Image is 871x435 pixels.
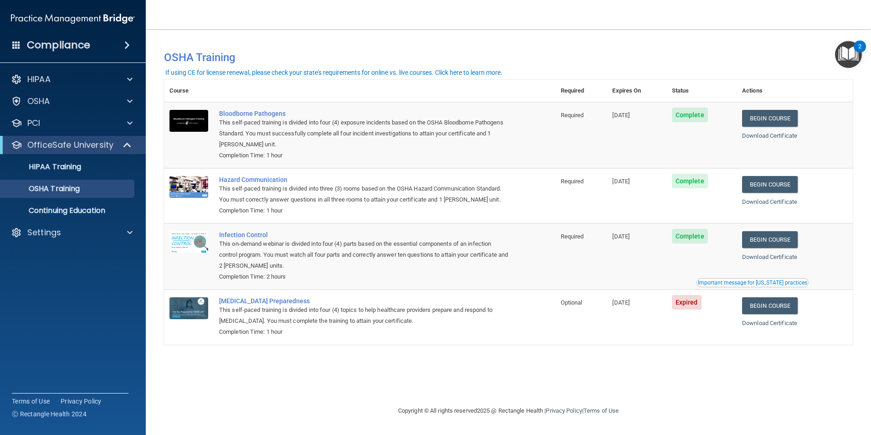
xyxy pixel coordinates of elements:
a: Download Certificate [742,132,797,139]
a: Download Certificate [742,320,797,326]
img: PMB logo [11,10,135,28]
span: Required [561,112,584,119]
a: Privacy Policy [61,397,102,406]
p: HIPAA Training [6,162,81,171]
span: Optional [561,299,583,306]
span: Complete [672,108,708,122]
span: Expired [672,295,702,310]
a: OfficeSafe University [11,140,132,150]
span: Required [561,233,584,240]
p: OSHA [27,96,50,107]
p: PCI [27,118,40,129]
a: Hazard Communication [219,176,510,183]
button: If using CE for license renewal, please check your state's requirements for online vs. live cours... [164,68,504,77]
a: Terms of Use [584,407,619,414]
a: Begin Course [742,297,798,314]
a: Begin Course [742,110,798,127]
div: This on-demand webinar is divided into four (4) parts based on the essential components of an inf... [219,238,510,271]
a: Privacy Policy [546,407,582,414]
th: Expires On [607,80,666,102]
div: 2 [858,47,861,58]
a: HIPAA [11,74,133,85]
span: [DATE] [612,178,630,185]
a: Settings [11,227,133,238]
div: Completion Time: 1 hour [219,205,510,216]
div: Completion Time: 1 hour [219,150,510,161]
p: HIPAA [27,74,51,85]
p: Settings [27,227,61,238]
th: Required [555,80,607,102]
span: Complete [672,229,708,243]
span: [DATE] [612,112,630,119]
button: Read this if you are a dental practitioner in the state of CA [697,278,809,287]
h4: Compliance [27,39,90,52]
p: OfficeSafe University [27,140,113,150]
div: Important message for [US_STATE] practices [698,280,807,285]
a: Download Certificate [742,198,797,205]
button: Open Resource Center, 2 new notifications [835,41,862,68]
a: Begin Course [742,231,798,248]
th: Status [666,80,737,102]
div: This self-paced training is divided into four (4) topics to help healthcare providers prepare and... [219,305,510,326]
a: Terms of Use [12,397,50,406]
a: Infection Control [219,231,510,238]
div: Completion Time: 1 hour [219,326,510,337]
p: Continuing Education [6,206,130,215]
th: Course [164,80,214,102]
div: This self-paced training is divided into three (3) rooms based on the OSHA Hazard Communication S... [219,183,510,205]
a: Bloodborne Pathogens [219,110,510,117]
div: Copyright © All rights reserved 2025 @ Rectangle Health | | [342,396,675,425]
th: Actions [737,80,853,102]
a: Download Certificate [742,254,797,260]
span: Required [561,178,584,185]
a: [MEDICAL_DATA] Preparedness [219,297,510,305]
span: Ⓒ Rectangle Health 2024 [12,409,87,419]
div: Completion Time: 2 hours [219,271,510,282]
p: OSHA Training [6,184,80,193]
h4: OSHA Training [164,51,853,64]
div: This self-paced training is divided into four (4) exposure incidents based on the OSHA Bloodborne... [219,117,510,150]
a: OSHA [11,96,133,107]
div: If using CE for license renewal, please check your state's requirements for online vs. live cours... [165,69,502,76]
a: Begin Course [742,176,798,193]
span: Complete [672,174,708,188]
a: PCI [11,118,133,129]
span: [DATE] [612,299,630,306]
span: [DATE] [612,233,630,240]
